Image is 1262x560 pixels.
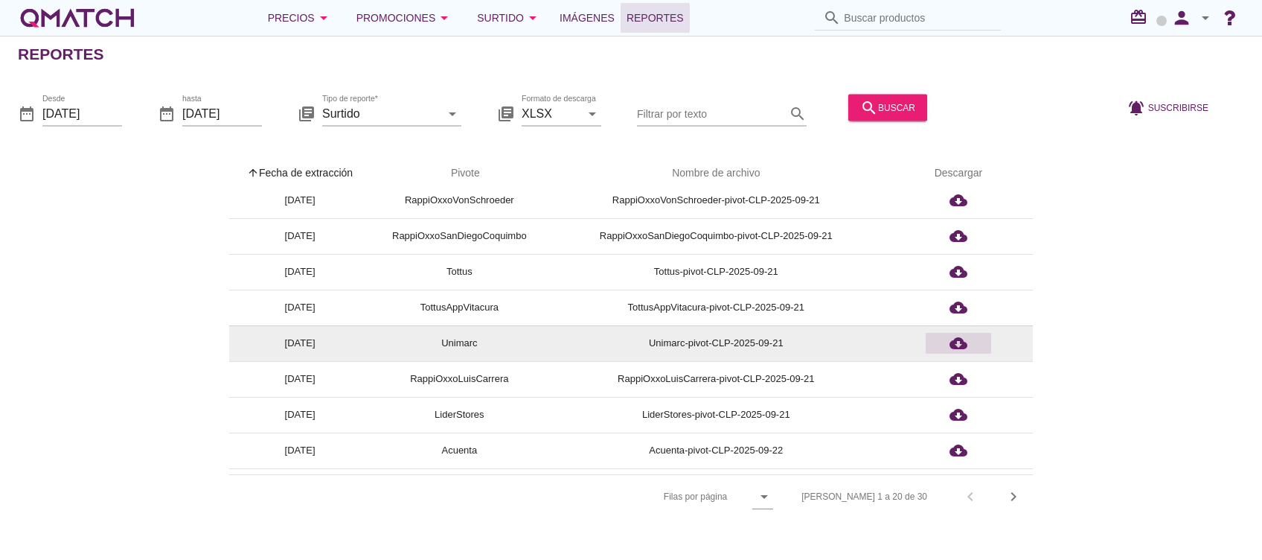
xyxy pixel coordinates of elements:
[1000,483,1027,510] button: Next page
[548,468,884,504] td: Lider-pivot-CLP-2025-09-22
[1130,8,1153,26] i: redeem
[371,361,548,397] td: RappiOxxoLuisCarrera
[548,433,884,468] td: Acuenta-pivot-CLP-2025-09-22
[322,101,441,125] input: Tipo de reporte*
[548,290,884,325] td: TottusAppVitacura-pivot-CLP-2025-09-21
[515,475,773,518] div: Filas por página
[229,153,371,194] th: Fecha de extracción: Sorted ascending. Activate to sort descending.
[229,218,371,254] td: [DATE]
[465,3,554,33] button: Surtido
[268,9,333,27] div: Precios
[860,98,915,116] div: buscar
[1127,98,1148,116] i: notifications_active
[229,361,371,397] td: [DATE]
[1148,101,1208,114] span: Suscribirse
[182,101,262,125] input: hasta
[548,397,884,433] td: LiderStores-pivot-CLP-2025-09-21
[18,104,36,122] i: date_range
[477,9,542,27] div: Surtido
[627,9,684,27] span: Reportes
[548,325,884,361] td: Unimarc-pivot-CLP-2025-09-21
[548,182,884,218] td: RappiOxxoVonSchroeder-pivot-CLP-2025-09-21
[371,433,548,468] td: Acuenta
[18,3,137,33] a: white-qmatch-logo
[801,490,927,503] div: [PERSON_NAME] 1 a 20 de 30
[560,9,615,27] span: Imágenes
[497,104,515,122] i: library_books
[949,263,967,281] i: cloud_download
[371,397,548,433] td: LiderStores
[356,9,454,27] div: Promociones
[371,468,548,504] td: Lider
[229,290,371,325] td: [DATE]
[949,370,967,388] i: cloud_download
[1197,9,1214,27] i: arrow_drop_down
[371,325,548,361] td: Unimarc
[298,104,315,122] i: library_books
[229,433,371,468] td: [DATE]
[522,101,580,125] input: Formato de descarga
[229,468,371,504] td: [DATE]
[371,290,548,325] td: TottusAppVitacura
[371,153,548,194] th: Pivote: Not sorted. Activate to sort ascending.
[755,488,773,506] i: arrow_drop_down
[621,3,690,33] a: Reportes
[524,9,542,27] i: arrow_drop_down
[583,104,601,122] i: arrow_drop_down
[949,191,967,209] i: cloud_download
[949,227,967,245] i: cloud_download
[229,397,371,433] td: [DATE]
[443,104,461,122] i: arrow_drop_down
[848,94,927,121] button: buscar
[371,218,548,254] td: RappiOxxoSanDiegoCoquimbo
[371,182,548,218] td: RappiOxxoVonSchroeder
[860,98,878,116] i: search
[949,299,967,316] i: cloud_download
[229,254,371,290] td: [DATE]
[247,167,259,179] i: arrow_upward
[345,3,466,33] button: Promociones
[229,325,371,361] td: [DATE]
[1167,7,1197,28] i: person
[949,442,967,459] i: cloud_download
[548,254,884,290] td: Tottus-pivot-CLP-2025-09-21
[823,9,841,27] i: search
[435,9,453,27] i: arrow_drop_down
[548,153,884,194] th: Nombre de archivo: Not sorted.
[554,3,621,33] a: Imágenes
[18,42,104,66] h2: Reportes
[637,101,786,125] input: Filtrar por texto
[949,334,967,352] i: cloud_download
[548,361,884,397] td: RappiOxxoLuisCarrera-pivot-CLP-2025-09-21
[884,153,1033,194] th: Descargar: Not sorted.
[229,182,371,218] td: [DATE]
[1115,94,1220,121] button: Suscribirse
[1005,488,1022,506] i: chevron_right
[789,104,807,122] i: search
[256,3,345,33] button: Precios
[315,9,333,27] i: arrow_drop_down
[844,6,993,30] input: Buscar productos
[548,218,884,254] td: RappiOxxoSanDiegoCoquimbo-pivot-CLP-2025-09-21
[371,254,548,290] td: Tottus
[42,101,122,125] input: Desde
[158,104,176,122] i: date_range
[949,406,967,424] i: cloud_download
